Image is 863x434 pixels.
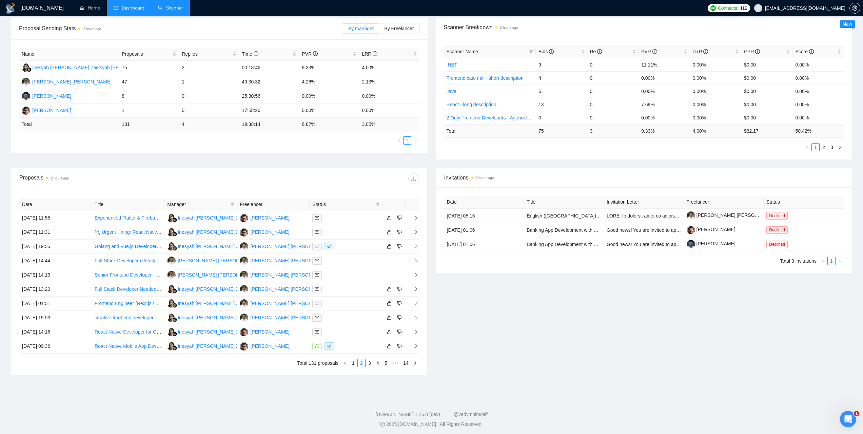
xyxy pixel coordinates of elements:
img: II [167,314,176,322]
th: Name [19,48,119,61]
span: info-circle [597,49,602,54]
a: 1 [350,359,357,367]
div: Inesyah [PERSON_NAME] Zaelsyah [PERSON_NAME] [178,300,296,307]
a: TD[PERSON_NAME] [PERSON_NAME] [240,300,330,306]
span: download [409,176,419,182]
span: Bids [538,49,554,54]
a: TD[PERSON_NAME] [PERSON_NAME] [240,258,330,263]
a: AK[PERSON_NAME] [22,93,71,98]
span: LRR [693,49,708,54]
a: 1 [828,257,835,265]
td: 0.00% [690,98,742,111]
img: c1d-FKO2JgKQG3Ww6Yt6Nm097tDgLX3swJptsNcIOtkiiakWWfxKQ1cOLuUhsldaib [687,226,695,234]
div: Inesyah [PERSON_NAME] Zaelsyah [PERSON_NAME] [178,328,296,336]
span: message [315,344,319,348]
div: [PERSON_NAME] [PERSON_NAME] [250,300,330,307]
img: TD [22,78,30,86]
div: Inesyah [PERSON_NAME] Zaelsyah [PERSON_NAME] [178,243,296,250]
span: left [397,138,401,143]
li: Next 5 Pages [390,359,401,367]
img: II [167,242,176,251]
div: Inesyah [PERSON_NAME] Zaelsyah [PERSON_NAME] [178,228,296,236]
a: [PERSON_NAME] [687,241,735,246]
img: DK [240,214,248,222]
td: 0.00% [690,111,742,124]
a: Full Stack Developer Needed: React.js, Node.js, Express.js [95,286,219,292]
a: 14 [401,359,411,367]
li: 1 [403,136,411,145]
img: gigradar-bm.png [172,218,177,222]
span: mail [315,330,319,334]
a: TD[PERSON_NAME] [PERSON_NAME] [240,243,330,249]
span: right [413,138,417,143]
td: 9 [536,58,587,71]
span: Connects: [718,4,738,12]
a: setting [849,5,860,11]
div: [PERSON_NAME] [250,328,289,336]
span: ••• [390,359,401,367]
th: Proposals [119,48,179,61]
a: 2.Only Frontend Developers - Agencies - alerts [447,115,545,120]
td: $0.00 [741,84,793,98]
td: 17:58:26 [239,103,299,118]
div: [PERSON_NAME] [PERSON_NAME] [250,285,330,293]
span: like [387,301,392,306]
a: React - long description [447,102,496,107]
button: dislike [395,285,404,293]
td: 9.33% [299,61,359,75]
span: mail [315,316,319,320]
span: info-circle [703,49,708,54]
span: filter [229,199,236,209]
iframe: Intercom live chat [840,411,856,427]
a: Banking App Development with Stitch Integration [527,242,629,247]
span: dislike [397,301,402,306]
a: Senior Frontend Developer - React and React Native [95,272,206,278]
a: 3 [828,144,836,151]
span: mail [315,287,319,291]
a: DK[PERSON_NAME] [240,329,289,334]
a: 5 [382,359,390,367]
a: searchScanner [158,5,183,11]
img: c1DY27mfcPfACN9LnNOEeEv8m-xSyhR1hYy51ayQBchD3ua84ZH3EHjyCNI-XDss8R [687,240,695,248]
span: PVR [641,49,657,54]
img: TD [240,257,248,265]
td: 49:30:32 [239,75,299,89]
div: Inesyah [PERSON_NAME] Zaelsyah [PERSON_NAME] [178,342,296,350]
span: info-circle [652,49,657,54]
a: [PERSON_NAME] [687,227,735,232]
span: Proposals [122,50,171,58]
li: Next Page [411,359,419,367]
div: [PERSON_NAME] [32,107,71,114]
img: gigradar-bm.png [172,232,177,237]
li: Previous Page [341,359,349,367]
span: dislike [397,215,402,221]
a: TD[PERSON_NAME] [PERSON_NAME] [240,272,330,277]
td: 0 [587,98,639,111]
td: 19:38:14 [239,118,299,131]
span: Dashboard [122,5,144,11]
td: 131 [119,118,179,131]
a: React Native Mobile App Developer [95,343,170,349]
td: 0.00% [793,71,844,84]
a: DK[PERSON_NAME] [240,343,289,348]
td: 7.69% [639,98,690,111]
span: right [838,145,842,149]
td: 0.00% [793,111,844,124]
button: like [385,314,393,322]
span: left [821,259,825,263]
td: Total [19,118,119,131]
td: 0.00% [690,58,742,71]
a: TD[PERSON_NAME] [PERSON_NAME] [167,258,257,263]
li: 3 [366,359,374,367]
td: 0 [587,111,639,124]
span: Re [590,49,602,54]
button: like [385,242,393,250]
li: 2 [357,359,366,367]
div: [PERSON_NAME] [250,342,289,350]
a: 4 [374,359,381,367]
button: left [341,359,349,367]
div: [PERSON_NAME] [250,228,289,236]
td: 0.00% [639,84,690,98]
span: left [805,145,809,149]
